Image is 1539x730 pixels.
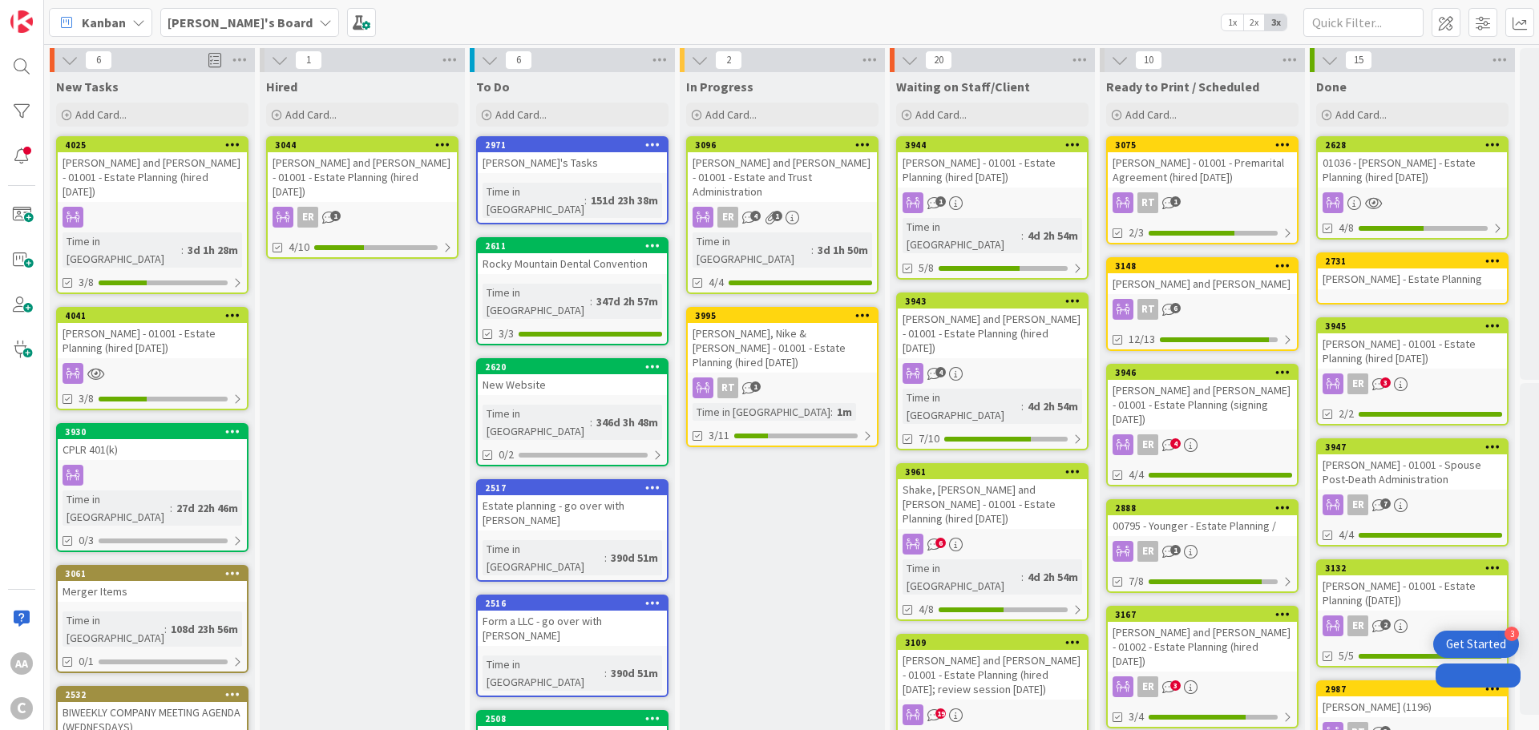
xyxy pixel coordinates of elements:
div: [PERSON_NAME] and [PERSON_NAME] - 01001 - Estate Planning (hired [DATE]; review session [DATE]) [898,650,1087,700]
div: 2888 [1115,502,1297,514]
div: 27d 22h 46m [172,499,242,517]
div: Time in [GEOGRAPHIC_DATA] [63,232,181,268]
div: 3961 [905,466,1087,478]
span: : [170,499,172,517]
div: 2620 [485,361,667,373]
div: Time in [GEOGRAPHIC_DATA] [483,540,604,575]
div: 3167[PERSON_NAME] and [PERSON_NAME] - 01002 - Estate Planning (hired [DATE]) [1108,607,1297,672]
div: 3947 [1325,442,1507,453]
div: ER [1137,676,1158,697]
span: To Do [476,79,510,95]
div: 3044 [275,139,457,151]
span: In Progress [686,79,753,95]
b: [PERSON_NAME]'s Board [168,14,313,30]
span: : [1021,227,1024,244]
span: : [1021,568,1024,586]
span: 4/8 [919,601,934,618]
div: ER [1347,494,1368,515]
a: 3944[PERSON_NAME] - 01001 - Estate Planning (hired [DATE])Time in [GEOGRAPHIC_DATA]:4d 2h 54m5/8 [896,136,1089,280]
div: ER [1108,434,1297,455]
a: 288800795 - Younger - Estate Planning /ER7/8 [1106,499,1299,593]
span: Ready to Print / Scheduled [1106,79,1259,95]
a: 3132[PERSON_NAME] - 01001 - Estate Planning ([DATE])ER5/5 [1316,559,1509,667]
div: 3148[PERSON_NAME] and [PERSON_NAME] [1108,259,1297,294]
div: 3947[PERSON_NAME] - 01001 - Spouse Post-Death Administration [1318,440,1507,490]
div: RT [1137,299,1158,320]
div: ER [268,207,457,228]
div: 2731[PERSON_NAME] - Estate Planning [1318,254,1507,289]
span: 3/8 [79,274,94,291]
div: 390d 51m [607,549,662,567]
div: 2620 [478,360,667,374]
div: 2532 [65,689,247,700]
div: 2532 [58,688,247,702]
div: ER [1318,615,1507,636]
span: : [584,192,587,209]
div: [PERSON_NAME] - 01001 - Premarital Agreement (hired [DATE]) [1108,152,1297,188]
a: 3044[PERSON_NAME] and [PERSON_NAME] - 01001 - Estate Planning (hired [DATE])ER4/10 [266,136,458,259]
div: 3947 [1318,440,1507,454]
span: 1 [1170,545,1181,555]
div: 4025 [65,139,247,151]
a: 262801036 - [PERSON_NAME] - Estate Planning (hired [DATE])4/8 [1316,136,1509,240]
span: 19 [935,708,946,719]
div: ER [297,207,318,228]
span: 2/3 [1129,224,1144,241]
span: 4 [935,367,946,377]
span: : [604,664,607,682]
div: 3109 [898,635,1087,650]
div: CPLR 401(k) [58,439,247,460]
div: ER [1108,676,1297,697]
div: Open Get Started checklist, remaining modules: 3 [1433,631,1519,658]
a: 2620New WebsiteTime in [GEOGRAPHIC_DATA]:346d 3h 48m0/2 [476,358,669,466]
div: 2888 [1108,501,1297,515]
div: [PERSON_NAME] - 01001 - Estate Planning ([DATE]) [1318,575,1507,611]
div: 3075 [1108,138,1297,152]
div: 3075[PERSON_NAME] - 01001 - Premarital Agreement (hired [DATE]) [1108,138,1297,188]
div: 262801036 - [PERSON_NAME] - Estate Planning (hired [DATE]) [1318,138,1507,188]
div: 3132[PERSON_NAME] - 01001 - Estate Planning ([DATE]) [1318,561,1507,611]
span: 1 [1170,196,1181,207]
div: [PERSON_NAME] - 01001 - Spouse Post-Death Administration [1318,454,1507,490]
div: Time in [GEOGRAPHIC_DATA] [693,403,830,421]
div: 2516 [478,596,667,611]
div: 3943 [898,294,1087,309]
div: 3061Merger Items [58,567,247,602]
span: 4 [1170,438,1181,449]
span: 6 [85,50,112,70]
div: 3109 [905,637,1087,648]
span: : [1021,397,1024,415]
div: 3946 [1115,367,1297,378]
div: 2987[PERSON_NAME] (1196) [1318,682,1507,717]
div: Time in [GEOGRAPHIC_DATA] [63,611,164,647]
div: 3167 [1115,609,1297,620]
div: 3961Shake, [PERSON_NAME] and [PERSON_NAME] - 01001 - Estate Planning (hired [DATE]) [898,465,1087,529]
a: 3961Shake, [PERSON_NAME] and [PERSON_NAME] - 01001 - Estate Planning (hired [DATE])Time in [GEOGR... [896,463,1089,621]
div: 3945 [1318,319,1507,333]
span: : [830,403,833,421]
div: 2971[PERSON_NAME]'s Tasks [478,138,667,173]
span: 3 [1380,377,1391,388]
div: 4025 [58,138,247,152]
div: ER [688,207,877,228]
div: Time in [GEOGRAPHIC_DATA] [483,284,590,319]
div: 2731 [1318,254,1507,268]
div: 2516 [485,598,667,609]
span: 4/4 [1129,466,1144,483]
span: Add Card... [705,107,757,122]
span: : [590,292,592,310]
span: 5/8 [919,260,934,276]
span: 6 [505,50,532,70]
div: 3944[PERSON_NAME] - 01001 - Estate Planning (hired [DATE]) [898,138,1087,188]
span: 4/4 [1339,526,1354,543]
a: 3945[PERSON_NAME] - 01001 - Estate Planning (hired [DATE])ER2/2 [1316,317,1509,425]
div: 2971 [478,138,667,152]
div: 3148 [1115,260,1297,272]
div: 4041 [65,310,247,321]
span: 7/10 [919,430,939,447]
a: 4041[PERSON_NAME] - 01001 - Estate Planning (hired [DATE])3/8 [56,307,248,410]
div: 2508 [478,712,667,726]
div: 3044 [268,138,457,152]
div: 3075 [1115,139,1297,151]
a: 2611Rocky Mountain Dental ConventionTime in [GEOGRAPHIC_DATA]:347d 2h 57m3/3 [476,237,669,345]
